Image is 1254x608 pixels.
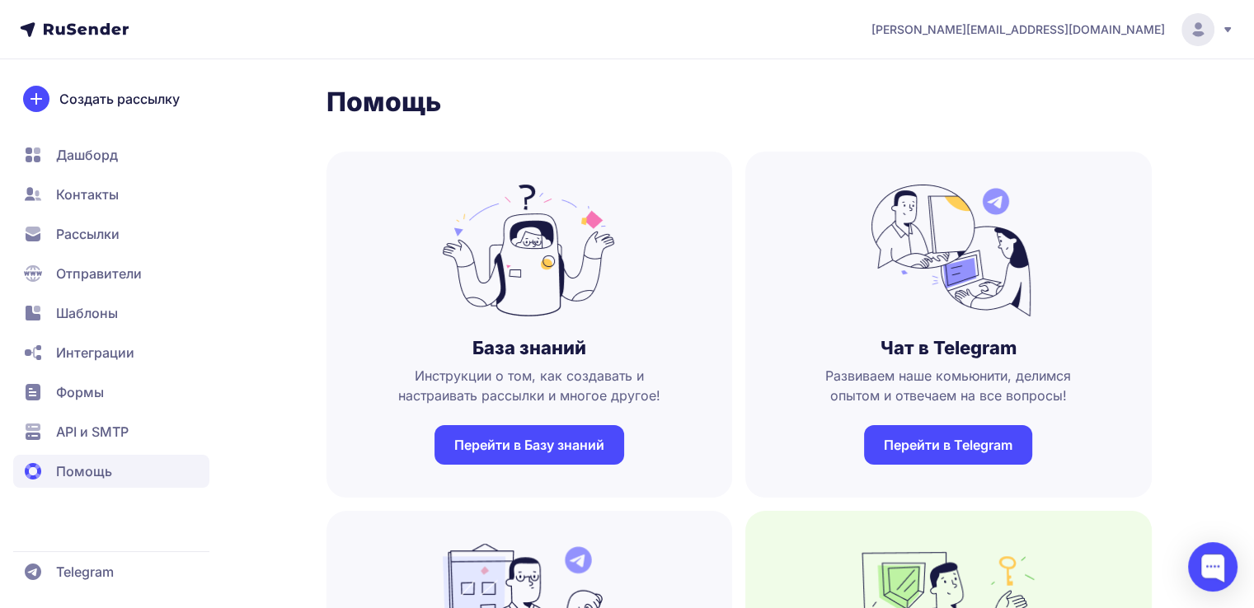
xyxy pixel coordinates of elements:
span: Контакты [56,185,119,204]
span: Помощь [56,461,112,481]
span: Интеграции [56,343,134,362]
img: no_photo [443,185,616,316]
span: Отправители [56,264,142,283]
span: Развиваем наше комьюнити, делимся опытом и отвечаем на все вопросы! [772,366,1125,405]
h1: Помощь [326,86,1152,119]
span: Рассылки [56,224,120,244]
span: Создать рассылку [59,89,180,109]
span: [PERSON_NAME][EMAIL_ADDRESS][DOMAIN_NAME] [871,21,1165,38]
span: Telegram [56,562,114,582]
a: Перейти в Базу знаний [434,425,624,465]
span: Дашборд [56,145,118,165]
span: Формы [56,382,104,402]
span: API и SMTP [56,422,129,442]
a: Telegram [13,555,209,588]
a: Перейти в Telegram [864,425,1032,465]
span: Шаблоны [56,303,118,323]
h3: База знаний [472,336,586,359]
img: no_photo [862,185,1035,316]
span: Инструкции о том, как создавать и настраивать рассылки и многое другое! [353,366,707,405]
h3: Чат в Telegram [881,336,1017,359]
